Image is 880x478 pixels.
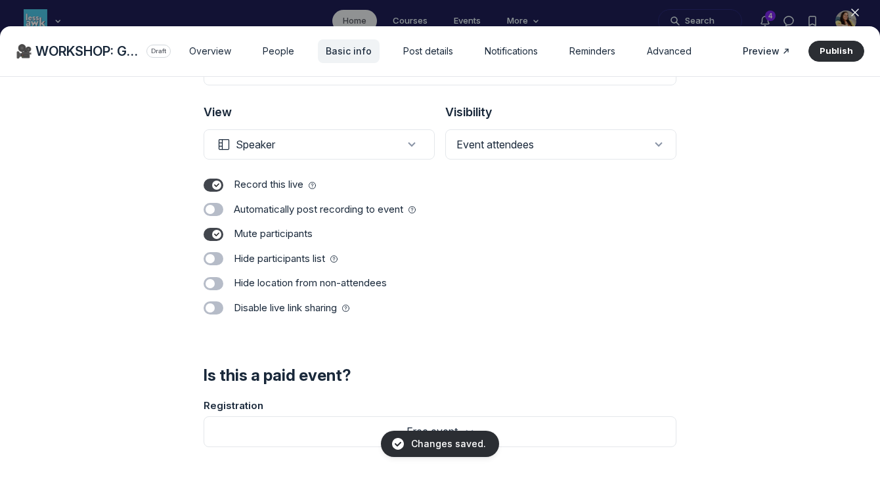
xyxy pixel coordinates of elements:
span: Registration [204,399,263,414]
span: Mute participants [234,227,313,242]
button: Preview [743,45,793,58]
h5: 🎥 WORKSHOP: Gambling Meets the Adolescent Brain [16,42,141,60]
button: Event attendees [445,129,676,160]
span: People [263,45,294,58]
span: Preview [743,45,780,58]
span: Speaker [236,138,275,151]
span: Visibility [445,103,492,121]
span: View [204,103,232,121]
span: Disable live link sharing [234,301,349,316]
button: Speaker [204,129,435,160]
span: Free event [407,425,458,438]
span: Changes saved. [411,438,486,449]
span: Draft [151,47,166,56]
span: Record this live [234,177,316,192]
span: Basic info [326,45,372,58]
span: Reminders [569,45,615,58]
span: Hide participants list [234,251,338,267]
span: Overview [189,45,231,58]
span: Event attendees [456,138,534,151]
span: Post details [403,45,453,58]
span: Advanced [647,45,692,58]
span: Hide location from non-attendees [234,276,387,291]
button: Publish [808,41,864,62]
span: Automatically post recording to event [234,202,416,217]
span: Notifications [485,45,538,58]
h4: Is this a paid event? [204,365,676,386]
button: Free event [204,416,676,448]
